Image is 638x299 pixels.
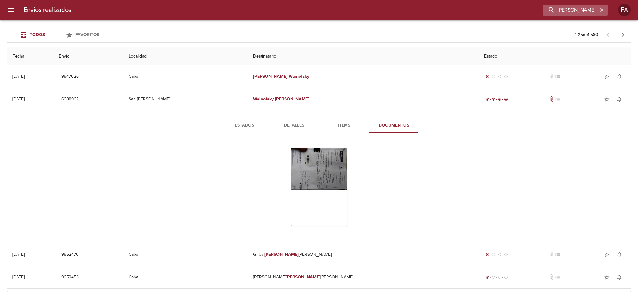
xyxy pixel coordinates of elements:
[492,97,495,101] span: radio_button_checked
[12,274,25,280] div: [DATE]
[601,93,613,105] button: Agregar a favoritos
[30,32,45,37] span: Todos
[504,97,508,101] span: radio_button_checked
[549,96,555,102] span: Tiene documentos adjuntos
[61,96,79,103] span: 6688962
[124,243,248,266] td: Caba
[492,275,495,279] span: radio_button_unchecked
[549,274,555,280] span: No tiene documentos adjuntos
[604,274,610,280] span: star_border
[618,4,631,16] div: FA
[575,32,598,38] p: 1 - 25 de 1.560
[373,122,415,129] span: Documentos
[492,75,495,78] span: radio_button_unchecked
[7,48,54,65] th: Fecha
[616,96,622,102] span: notifications_none
[59,249,81,260] button: 9652476
[604,251,610,258] span: star_border
[485,97,489,101] span: radio_button_checked
[7,27,107,42] div: Tabs Envios
[613,271,626,283] button: Activar notificaciones
[59,94,81,105] button: 6688962
[264,252,299,257] em: [PERSON_NAME]
[61,273,79,281] span: 9652458
[124,65,248,88] td: Caba
[253,74,288,79] em: [PERSON_NAME]
[613,70,626,83] button: Activar notificaciones
[498,253,502,256] span: radio_button_unchecked
[253,96,274,102] em: Wainofsky
[492,253,495,256] span: radio_button_unchecked
[504,253,508,256] span: radio_button_unchecked
[24,5,71,15] h6: Envios realizados
[485,253,489,256] span: radio_button_checked
[248,48,479,65] th: Destinatario
[504,275,508,279] span: radio_button_unchecked
[12,252,25,257] div: [DATE]
[124,88,248,110] td: San [PERSON_NAME]
[75,32,99,37] span: Favoritos
[555,96,561,102] span: No tiene pedido asociado
[286,274,320,280] em: [PERSON_NAME]
[601,271,613,283] button: Agregar a favoritos
[601,31,616,38] span: Pagina anterior
[613,93,626,105] button: Activar notificaciones
[504,75,508,78] span: radio_button_unchecked
[498,97,502,101] span: radio_button_checked
[61,251,78,259] span: 9652476
[12,96,25,102] div: [DATE]
[604,96,610,102] span: star_border
[59,272,81,283] button: 9652458
[549,73,555,80] span: No tiene documentos adjuntos
[484,274,509,280] div: Generado
[484,73,509,80] div: Generado
[323,122,365,129] span: Items
[616,251,622,258] span: notifications_none
[485,75,489,78] span: radio_button_checked
[555,73,561,80] span: No tiene pedido asociado
[479,48,631,65] th: Estado
[248,266,479,288] td: [PERSON_NAME] [PERSON_NAME]
[4,2,19,17] button: menu
[616,274,622,280] span: notifications_none
[275,96,310,102] em: [PERSON_NAME]
[555,251,561,258] span: No tiene pedido asociado
[604,73,610,80] span: star_border
[616,73,622,80] span: notifications_none
[555,274,561,280] span: No tiene pedido asociado
[223,122,266,129] span: Estados
[484,96,509,102] div: Entregado
[61,73,79,81] span: 9647026
[54,48,124,65] th: Envio
[12,74,25,79] div: [DATE]
[484,251,509,258] div: Generado
[289,74,309,79] em: Wainofsky
[485,275,489,279] span: radio_button_checked
[248,243,479,266] td: Girbal [PERSON_NAME]
[124,48,248,65] th: Localidad
[273,122,315,129] span: Detalles
[59,71,81,82] button: 9647026
[124,266,248,288] td: Caba
[220,118,419,133] div: Tabs detalle de guia
[498,75,502,78] span: radio_button_unchecked
[549,251,555,258] span: No tiene documentos adjuntos
[613,248,626,261] button: Activar notificaciones
[601,70,613,83] button: Agregar a favoritos
[543,5,598,16] input: buscar
[498,275,502,279] span: radio_button_unchecked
